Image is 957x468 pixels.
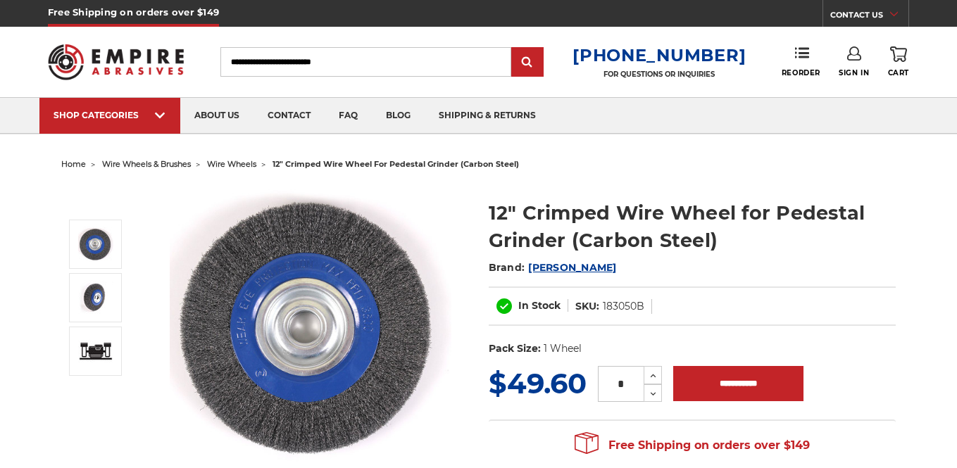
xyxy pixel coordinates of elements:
[575,431,810,460] span: Free Shipping on orders over $149
[102,159,191,169] a: wire wheels & brushes
[888,68,909,77] span: Cart
[573,45,746,65] a: [PHONE_NUMBER]
[273,159,519,169] span: 12" crimped wire wheel for pedestal grinder (carbon steel)
[544,341,582,356] dd: 1 Wheel
[325,98,372,134] a: faq
[573,70,746,79] p: FOR QUESTIONS OR INQUIRIES
[180,98,254,134] a: about us
[48,35,184,89] img: Empire Abrasives
[489,261,525,274] span: Brand:
[489,366,587,400] span: $49.60
[782,46,820,77] a: Reorder
[603,299,644,314] dd: 183050B
[575,299,599,314] dt: SKU:
[425,98,550,134] a: shipping & returns
[489,199,896,254] h1: 12" Crimped Wire Wheel for Pedestal Grinder (Carbon Steel)
[372,98,425,134] a: blog
[254,98,325,134] a: contact
[830,7,908,27] a: CONTACT US
[207,159,256,169] a: wire wheels
[54,110,166,120] div: SHOP CATEGORIES
[518,299,561,312] span: In Stock
[78,227,113,262] img: 12" Crimped Wire Wheel for Pedestal Grinder
[489,341,541,356] dt: Pack Size:
[888,46,909,77] a: Cart
[78,340,113,362] img: 12" Crimped Wire Wheel for Pedestal Grinder (Carbon Steel)
[782,68,820,77] span: Reorder
[528,261,616,274] a: [PERSON_NAME]
[61,159,86,169] a: home
[78,280,113,315] img: 12" Crimped Wire Wheel for Pedestal Grinder 183050B
[839,68,869,77] span: Sign In
[170,184,451,466] img: 12" Crimped Wire Wheel for Pedestal Grinder
[513,49,542,77] input: Submit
